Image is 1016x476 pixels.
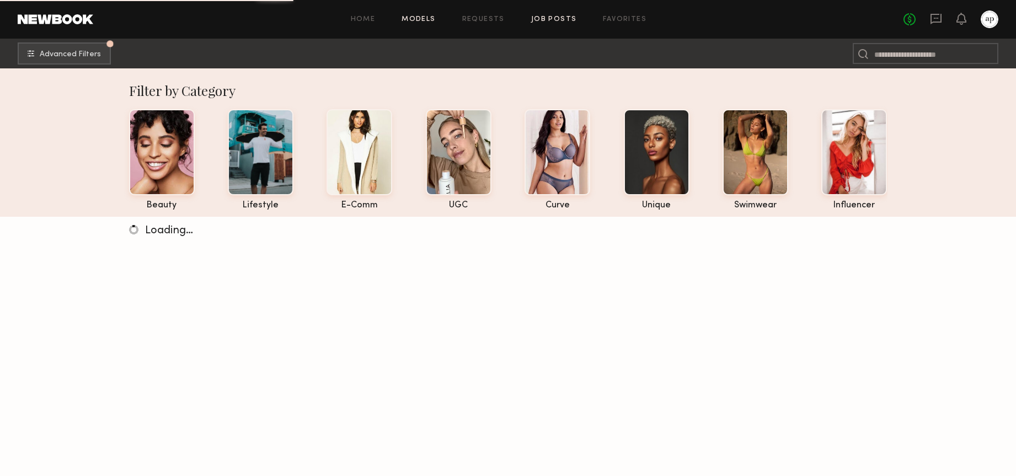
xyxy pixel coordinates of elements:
a: Requests [462,16,505,23]
div: lifestyle [228,201,293,210]
a: Home [351,16,376,23]
div: swimwear [723,201,788,210]
button: Advanced Filters [18,42,111,65]
div: e-comm [327,201,392,210]
span: Loading… [145,226,193,236]
a: Models [402,16,435,23]
div: curve [525,201,590,210]
div: beauty [129,201,195,210]
div: unique [624,201,689,210]
div: Filter by Category [129,82,887,99]
a: Job Posts [531,16,577,23]
div: UGC [426,201,491,210]
a: Favorites [603,16,646,23]
div: influencer [821,201,887,210]
span: Advanced Filters [40,51,101,58]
